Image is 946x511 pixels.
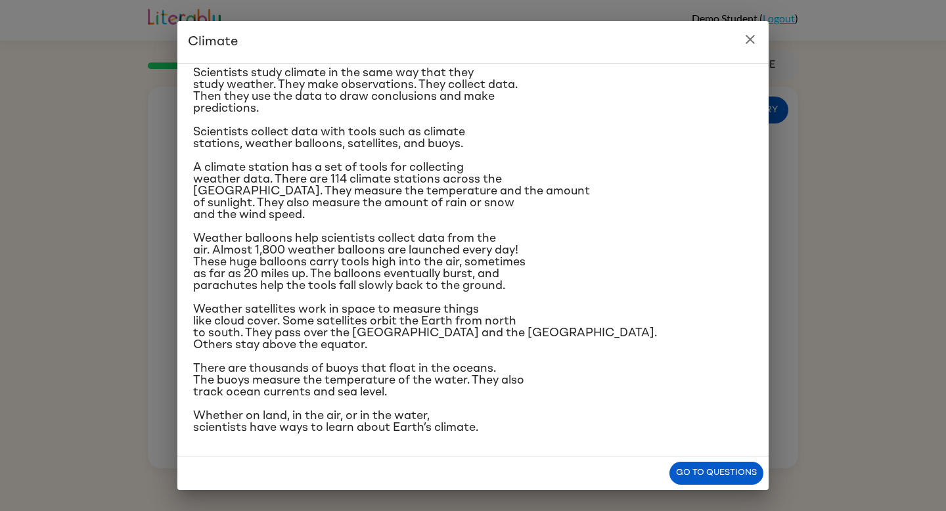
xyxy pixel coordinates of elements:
span: Whether on land, in the air, or in the water, scientists have ways to learn about Earth’s climate. [193,410,478,433]
button: Go to questions [669,462,763,485]
span: Scientists collect data with tools such as climate stations, weather balloons, satellites, and bu... [193,126,465,150]
button: close [737,26,763,53]
span: A climate station has a set of tools for collecting weather data. There are 114 climate stations ... [193,162,590,221]
span: Weather satellites work in space to measure things like cloud cover. Some satellites orbit the Ea... [193,303,657,351]
span: Weather balloons help scientists collect data from the air. Almost 1,800 weather balloons are lau... [193,233,526,292]
span: Scientists study climate in the same way that they study weather. They make observations. They co... [193,67,518,114]
span: There are thousands of buoys that float in the oceans. The buoys measure the temperature of the w... [193,363,524,398]
h2: Climate [177,21,769,63]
